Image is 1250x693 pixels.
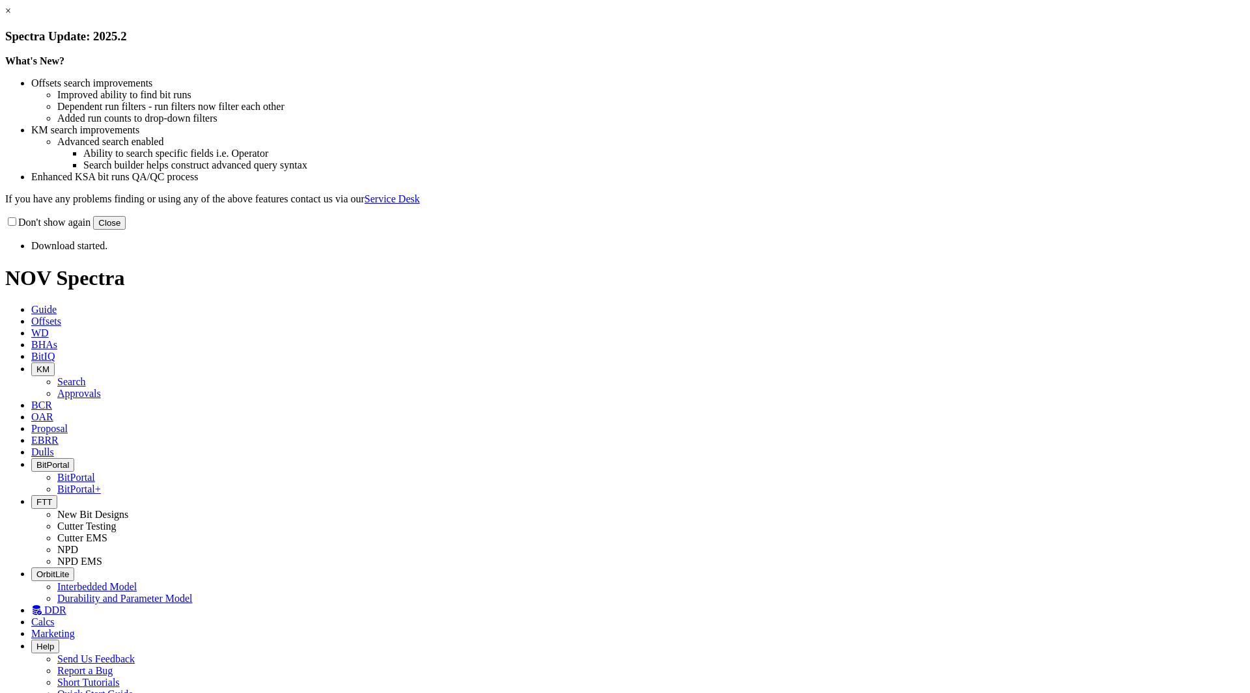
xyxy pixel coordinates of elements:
[31,435,59,446] span: EBRR
[5,266,1245,290] h1: NOV Spectra
[57,113,1245,124] li: Added run counts to drop-down filters
[57,544,78,555] a: NPD
[57,136,1245,148] li: Advanced search enabled
[31,124,1245,136] li: KM search improvements
[31,400,52,411] span: BCR
[57,509,128,520] a: New Bit Designs
[36,364,49,374] span: KM
[57,653,135,664] a: Send Us Feedback
[31,446,54,457] span: Dulls
[57,521,117,532] a: Cutter Testing
[57,581,137,592] a: Interbedded Model
[31,316,61,327] span: Offsets
[31,240,107,251] span: Download started.
[5,217,90,228] label: Don't show again
[8,217,16,226] input: Don't show again
[31,411,53,422] span: OAR
[57,472,95,483] a: BitPortal
[31,171,1245,183] li: Enhanced KSA bit runs QA/QC process
[83,159,1245,171] li: Search builder helps construct advanced query syntax
[57,376,86,387] a: Search
[57,89,1245,101] li: Improved ability to find bit runs
[57,665,113,676] a: Report a Bug
[31,351,55,362] span: BitIQ
[31,327,49,338] span: WD
[31,628,75,639] span: Marketing
[5,193,1245,205] p: If you have any problems finding or using any of the above features contact us via our
[57,483,101,495] a: BitPortal+
[31,616,55,627] span: Calcs
[57,556,102,567] a: NPD EMS
[57,677,120,688] a: Short Tutorials
[36,460,69,470] span: BitPortal
[31,77,1245,89] li: Offsets search improvements
[365,193,420,204] a: Service Desk
[83,148,1245,159] li: Ability to search specific fields i.e. Operator
[57,532,107,543] a: Cutter EMS
[5,55,64,66] strong: What's New?
[57,593,193,604] a: Durability and Parameter Model
[36,569,69,579] span: OrbitLite
[31,423,68,434] span: Proposal
[36,497,52,507] span: FTT
[57,388,101,399] a: Approvals
[31,339,57,350] span: BHAs
[57,101,1245,113] li: Dependent run filters - run filters now filter each other
[31,304,57,315] span: Guide
[44,605,66,616] span: DDR
[36,642,54,651] span: Help
[5,29,1245,44] h3: Spectra Update: 2025.2
[5,5,11,16] a: ×
[93,216,126,230] button: Close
